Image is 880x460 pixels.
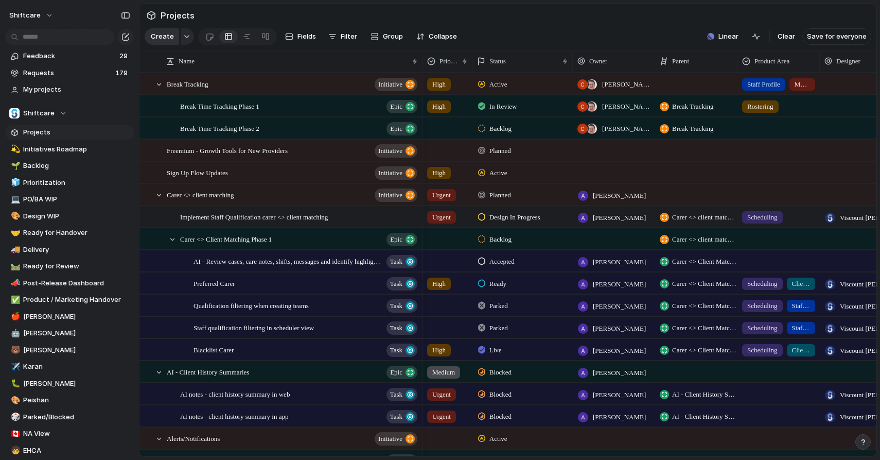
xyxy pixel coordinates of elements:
[23,211,130,222] span: Design WIP
[5,410,134,425] a: 🎲Parked/Blocked
[489,301,508,311] span: Parked
[23,178,130,188] span: Prioritization
[5,326,134,341] a: 🤖[PERSON_NAME]
[432,79,446,90] span: High
[375,144,417,158] button: initiative
[5,259,134,274] div: 🛤️Ready for Review
[747,79,780,90] span: Staff Profile
[11,210,18,222] div: 🎨
[23,328,130,338] span: [PERSON_NAME]
[9,194,20,205] button: 💻
[432,190,451,200] span: Urgent
[9,144,20,155] button: 💫
[9,345,20,355] button: 🐻
[390,99,402,114] span: Epic
[489,412,512,422] span: Blocked
[795,79,810,90] span: Mobile App
[5,142,134,157] div: 💫Initiatives Roadmap
[5,376,134,391] div: 🐛[PERSON_NAME]
[489,56,506,66] span: Status
[167,144,288,156] span: Freemium - Growth Tools for New Providers
[836,56,860,66] span: Designer
[378,144,402,158] span: initiative
[11,428,18,440] div: 🇨🇦
[386,410,417,423] button: Task
[602,79,650,90] span: [PERSON_NAME] , [PERSON_NAME]
[439,56,458,66] span: Priority
[386,255,417,268] button: Task
[23,228,130,238] span: Ready for Handover
[602,124,650,134] span: [PERSON_NAME] , [PERSON_NAME]
[489,212,540,223] span: Design In Progress
[23,412,130,422] span: Parked/Blocked
[5,292,134,308] div: ✅Product / Marketing Handover
[386,122,417,135] button: Epic
[390,277,402,291] span: Task
[778,31,795,42] span: Clear
[5,309,134,325] div: 🍎[PERSON_NAME]
[167,189,234,200] span: Carer <> client matching
[9,446,20,456] button: 🧒
[193,255,383,267] span: AI - Review cases, care notes, shifts, messages and identify highlights risks against care plan g...
[9,161,20,171] button: 🌱
[386,299,417,313] button: Task
[672,323,737,333] span: Carer <> Client Matching Phase 1
[23,295,130,305] span: Product / Marketing Handover
[432,367,455,378] span: Medium
[593,412,646,422] span: [PERSON_NAME]
[11,361,18,373] div: ✈️
[9,412,20,422] button: 🎲
[9,10,41,21] span: shiftcare
[9,295,20,305] button: ✅
[672,212,737,223] span: Carer <> client matching
[593,257,646,267] span: [PERSON_NAME]
[9,228,20,238] button: 🤝
[432,389,451,400] span: Urgent
[489,279,506,289] span: Ready
[5,343,134,358] a: 🐻[PERSON_NAME]
[5,175,134,191] a: 🧊Prioritization
[489,190,511,200] span: Planned
[5,225,134,241] a: 🤝Ready for Handover
[792,301,811,311] span: Staff Profile
[375,189,417,202] button: initiative
[11,344,18,356] div: 🐻
[281,28,320,45] button: Fields
[23,68,112,78] span: Requests
[11,194,18,206] div: 💻
[5,192,134,207] div: 💻PO/BA WIP
[179,56,195,66] span: Name
[390,365,402,380] span: Epic
[489,323,508,333] span: Parked
[386,277,417,291] button: Task
[390,410,402,424] span: Task
[5,48,134,64] a: Feedback29
[489,146,511,156] span: Planned
[432,212,451,223] span: Urgent
[180,211,328,223] span: Implement Staff Qualification carer <> client matching
[11,445,18,456] div: 🧒
[193,321,314,333] span: Staff qualification filtering in scheduler view
[5,359,134,374] a: ✈️Karan
[747,345,778,355] span: Scheduling
[115,68,130,78] span: 179
[5,242,134,258] div: 🚚Delivery
[747,323,778,333] span: Scheduling
[792,345,811,355] span: Client Profile
[9,362,20,372] button: ✈️
[432,279,446,289] span: High
[5,443,134,458] div: 🧒EHCA
[378,188,402,202] span: initiative
[159,6,197,25] span: Projects
[119,51,130,61] span: 29
[11,177,18,189] div: 🧊
[489,367,512,378] span: Blocked
[432,168,446,178] span: High
[180,100,259,112] span: Break Time Tracking Phase 1
[11,328,18,339] div: 🤖
[386,366,417,379] button: Epic
[23,261,130,271] span: Ready for Review
[11,227,18,239] div: 🤝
